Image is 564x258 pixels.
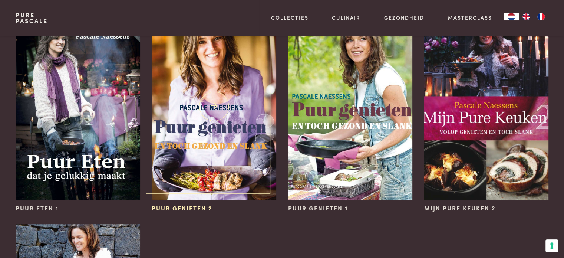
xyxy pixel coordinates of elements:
[16,12,48,24] a: PurePascale
[288,204,347,213] span: Puur Genieten 1
[545,239,558,252] button: Uw voorkeuren voor toestemming voor trackingtechnologieën
[288,13,412,212] a: Puur Genieten 1 Puur Genieten 1
[504,13,548,20] aside: Language selected: Nederlands
[384,14,424,22] a: Gezondheid
[288,13,412,200] img: Puur Genieten 1
[16,204,59,213] span: Puur Eten 1
[504,13,519,20] a: NL
[271,14,309,22] a: Collecties
[534,13,548,20] a: FR
[519,13,548,20] ul: Language list
[519,13,534,20] a: EN
[16,13,140,200] img: Puur Eten 1
[504,13,519,20] div: Language
[424,13,548,212] a: Mijn Pure Keuken 2 Mijn Pure Keuken 2
[152,13,276,212] a: Puur Genieten 2 Puur Genieten 2
[448,14,492,22] a: Masterclass
[16,13,140,212] a: Puur Eten 1 Puur Eten 1
[332,14,360,22] a: Culinair
[152,204,212,213] span: Puur Genieten 2
[152,13,276,200] img: Puur Genieten 2
[424,13,548,200] img: Mijn Pure Keuken 2
[424,204,495,213] span: Mijn Pure Keuken 2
